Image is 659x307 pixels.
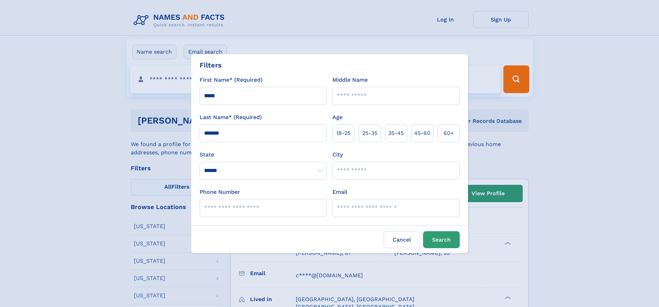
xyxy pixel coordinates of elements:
label: Cancel [384,231,420,248]
span: 18‑25 [336,129,350,137]
span: 25‑35 [362,129,377,137]
div: Filters [200,60,222,70]
label: City [332,151,343,159]
label: State [200,151,327,159]
span: 60+ [443,129,454,137]
span: 45‑60 [414,129,430,137]
label: Age [332,113,342,121]
label: Middle Name [332,76,368,84]
button: Search [423,231,460,248]
label: Phone Number [200,188,240,196]
span: 35‑45 [388,129,404,137]
label: Email [332,188,347,196]
label: First Name* (Required) [200,76,263,84]
label: Last Name* (Required) [200,113,262,121]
